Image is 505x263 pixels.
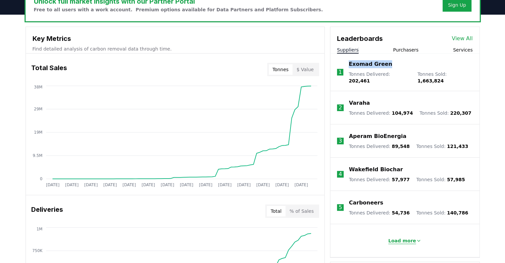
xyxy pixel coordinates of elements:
[46,183,59,187] tspan: [DATE]
[349,132,406,140] a: Aperam BioEnergia
[256,183,270,187] tspan: [DATE]
[267,206,286,216] button: Total
[416,143,468,150] p: Tonnes Sold :
[349,99,370,107] a: Varaha
[420,110,471,116] p: Tonnes Sold :
[349,166,403,174] a: Wakefield Biochar
[452,35,473,43] a: View All
[392,177,410,182] span: 57,977
[339,104,342,112] p: 2
[349,143,410,150] p: Tonnes Delivered :
[33,153,42,158] tspan: 9.5M
[447,144,468,149] span: 121,433
[103,183,117,187] tspan: [DATE]
[295,183,308,187] tspan: [DATE]
[161,183,174,187] tspan: [DATE]
[36,226,42,231] tspan: 1M
[416,209,468,216] p: Tonnes Sold :
[275,183,289,187] tspan: [DATE]
[199,183,212,187] tspan: [DATE]
[349,199,383,207] a: Carboneers
[180,183,193,187] tspan: [DATE]
[65,183,79,187] tspan: [DATE]
[349,110,413,116] p: Tonnes Delivered :
[349,71,411,84] p: Tonnes Delivered :
[392,210,410,215] span: 54,736
[286,206,318,216] button: % of Sales
[339,137,342,145] p: 3
[337,34,383,44] h3: Leaderboards
[338,68,342,76] p: 1
[34,85,42,89] tspan: 38M
[447,177,465,182] span: 57,985
[269,64,293,75] button: Tonnes
[123,183,136,187] tspan: [DATE]
[33,34,318,44] h3: Key Metrics
[34,130,42,135] tspan: 19M
[141,183,155,187] tspan: [DATE]
[84,183,98,187] tspan: [DATE]
[383,234,427,247] button: Load more
[392,144,410,149] span: 89,548
[339,170,342,178] p: 4
[416,176,465,183] p: Tonnes Sold :
[417,71,472,84] p: Tonnes Sold :
[349,209,410,216] p: Tonnes Delivered :
[392,110,413,116] span: 104,974
[448,2,466,8] a: Sign Up
[450,110,471,116] span: 220,307
[349,60,392,68] a: Exomad Green
[393,47,419,53] button: Purchasers
[32,248,43,253] tspan: 750K
[218,183,231,187] tspan: [DATE]
[31,204,63,218] h3: Deliveries
[34,107,42,111] tspan: 29M
[447,210,468,215] span: 140,786
[237,183,251,187] tspan: [DATE]
[453,47,472,53] button: Services
[337,47,359,53] button: Suppliers
[417,78,444,83] span: 1,663,824
[293,64,318,75] button: $ Value
[33,46,318,52] p: Find detailed analysis of carbon removal data through time.
[31,63,67,76] h3: Total Sales
[388,237,416,244] p: Load more
[34,6,323,13] p: Free to all users with a work account. Premium options available for Data Partners and Platform S...
[40,177,42,181] tspan: 0
[349,176,410,183] p: Tonnes Delivered :
[339,203,342,211] p: 5
[349,78,370,83] span: 202,461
